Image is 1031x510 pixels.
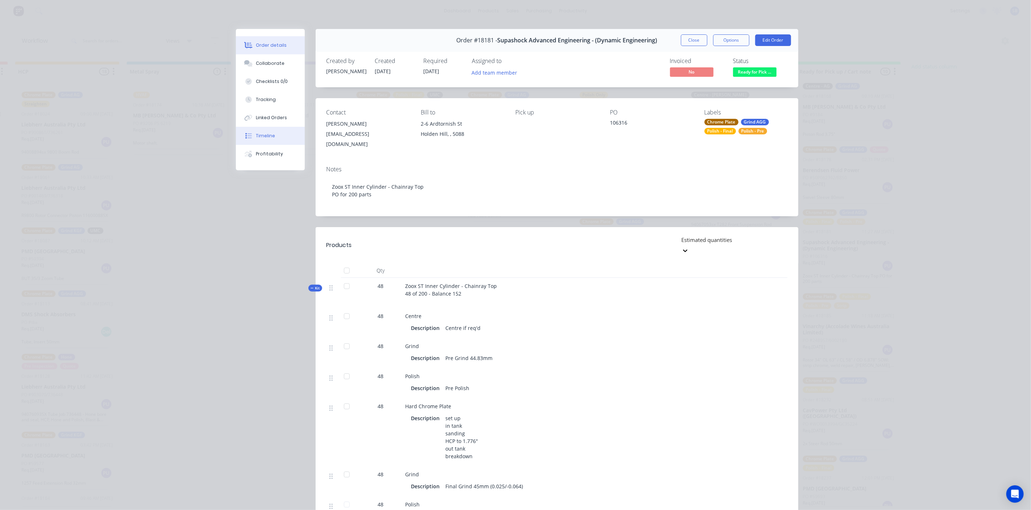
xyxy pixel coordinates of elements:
span: Order #18181 - [457,37,498,44]
div: Description [411,481,443,492]
div: 106316 [610,119,693,129]
button: Options [713,34,749,46]
span: 48 [378,402,384,410]
span: Supashock Advanced Engineering - (Dynamic Engineering) [498,37,657,44]
span: 48 [378,471,384,478]
div: Created [375,58,415,64]
div: Zoox ST Inner Cylinder - Chainray Top PO for 200 parts [327,176,787,205]
span: Polish [406,501,420,508]
div: Order details [256,42,287,49]
div: Description [411,413,443,423]
div: Required [424,58,463,64]
button: Order details [236,36,305,54]
span: 48 [378,501,384,508]
div: Linked Orders [256,114,287,121]
div: Grind AGG [741,119,769,125]
div: Timeline [256,133,275,139]
span: 48 [378,342,384,350]
button: Timeline [236,127,305,145]
div: Notes [327,166,787,173]
button: Add team member [472,67,521,77]
button: Ready for Pick ... [733,67,777,78]
div: Description [411,323,443,333]
button: Checklists 0/0 [236,72,305,91]
span: 48 [378,312,384,320]
span: Kit [311,285,320,291]
div: Assigned to [472,58,545,64]
span: Grind [406,343,419,350]
div: [PERSON_NAME] [327,67,366,75]
span: 48 [378,282,384,290]
span: 48 [378,372,384,380]
div: Chrome Plate [704,119,739,125]
button: Linked Orders [236,109,305,127]
span: Hard Chrome Plate [406,403,452,410]
span: Centre [406,313,422,319]
div: set up in tank sanding HCP to 1.776" out tank breakdown [443,413,481,461]
span: Zoox ST Inner Cylinder - Chainray Top 48 of 200 - Balance 152 [406,283,497,297]
div: Final Grind 45mm (0.025/-0.064) [443,481,526,492]
div: [PERSON_NAME][EMAIL_ADDRESS][DOMAIN_NAME] [327,119,410,149]
div: Centre if req'd [443,323,484,333]
button: Edit Order [755,34,791,46]
div: Checklists 0/0 [256,78,288,85]
div: Pre Polish [443,383,473,393]
div: Qty [359,263,403,278]
div: Created by [327,58,366,64]
div: Labels [704,109,787,116]
div: [PERSON_NAME] [327,119,410,129]
span: No [670,67,714,76]
div: Profitability [256,151,283,157]
div: Tracking [256,96,276,103]
div: 2-6 Ardtornish StHolden Hill, , 5088 [421,119,504,142]
div: Description [411,353,443,363]
button: Collaborate [236,54,305,72]
button: Profitability [236,145,305,163]
div: Invoiced [670,58,724,64]
div: 2-6 Ardtornish St [421,119,504,129]
div: Open Intercom Messenger [1006,485,1024,503]
span: Ready for Pick ... [733,67,777,76]
div: Polish - Final [704,128,736,134]
div: Status [733,58,787,64]
div: Products [327,241,352,250]
span: [DATE] [424,68,440,75]
div: Polish - Pre [739,128,767,134]
button: Close [681,34,707,46]
div: Pre Grind 44.83mm [443,353,496,363]
span: Grind [406,471,419,478]
span: [DATE] [375,68,391,75]
div: Contact [327,109,410,116]
div: Pick up [515,109,598,116]
button: Tracking [236,91,305,109]
button: Kit [308,285,322,292]
button: Add team member [468,67,521,77]
div: [EMAIL_ADDRESS][DOMAIN_NAME] [327,129,410,149]
div: Collaborate [256,60,284,67]
div: Description [411,383,443,393]
div: PO [610,109,693,116]
span: Polish [406,373,420,380]
div: Bill to [421,109,504,116]
div: Holden Hill, , 5088 [421,129,504,139]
